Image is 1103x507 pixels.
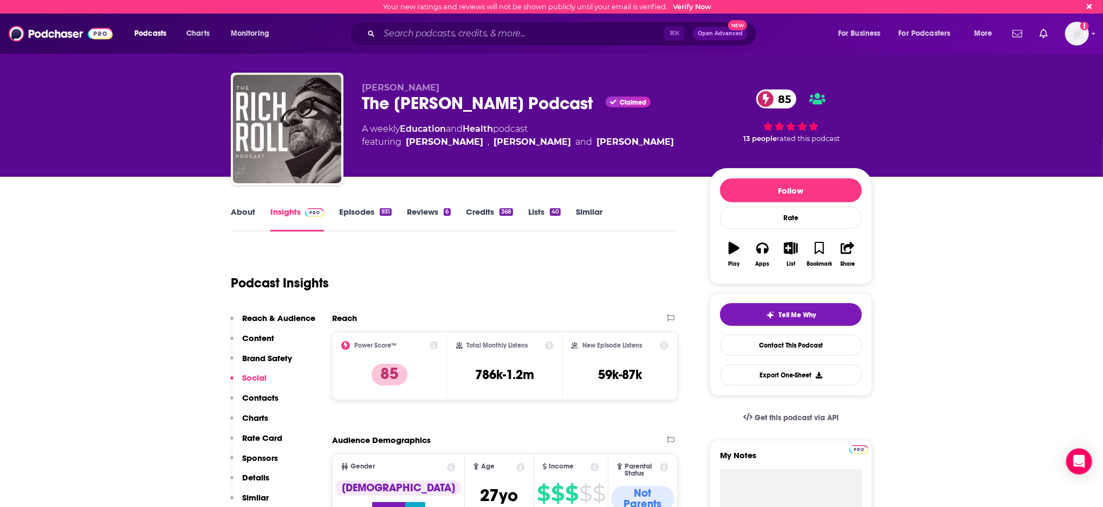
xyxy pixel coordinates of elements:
div: [PERSON_NAME] [494,136,571,149]
a: Credits368 [466,207,513,232]
div: A weekly podcast [362,123,674,149]
a: Health [463,124,493,134]
span: $ [537,485,550,502]
p: Brand Safety [242,353,292,363]
button: open menu [127,25,180,42]
p: 85 [372,364,407,386]
span: and [575,136,592,149]
img: Podchaser Pro [305,208,324,217]
div: Share [840,261,855,267]
span: $ [551,485,564,502]
div: [PERSON_NAME] [596,136,674,149]
span: Income [549,463,574,470]
div: List [787,261,795,267]
p: Details [242,472,269,483]
a: Education [400,124,446,134]
h2: Audience Demographics [332,435,431,445]
span: Parental Status [625,463,658,477]
span: New [728,20,748,30]
p: Contacts [242,393,278,403]
span: and [446,124,463,134]
span: 13 people [744,134,777,143]
button: open menu [892,25,966,42]
span: [PERSON_NAME] [362,82,439,93]
span: ⌘ K [664,27,684,41]
h2: Reach [332,313,357,323]
span: Charts [186,26,210,41]
a: Episodes931 [339,207,392,232]
button: Bookmark [805,235,833,274]
span: rated this podcast [777,134,840,143]
span: Monitoring [231,26,269,41]
button: open menu [966,25,1006,42]
button: Reach & Audience [230,313,315,333]
div: 40 [550,208,561,216]
h2: Total Monthly Listens [467,342,528,349]
img: Podchaser Pro [849,445,868,454]
img: The Rich Roll Podcast [233,75,341,183]
a: InsightsPodchaser Pro [270,207,324,232]
span: 27 yo [480,485,518,506]
span: $ [565,485,578,502]
div: 931 [380,208,392,216]
button: Show profile menu [1065,22,1089,46]
span: , [488,136,489,149]
span: Podcasts [134,26,166,41]
a: Rich Roll [406,136,483,149]
div: 6 [444,208,450,216]
div: Rate [720,207,862,229]
button: Brand Safety [230,353,292,373]
h3: 59k-87k [598,367,642,383]
a: Pro website [849,444,868,454]
img: Podchaser - Follow, Share and Rate Podcasts [9,23,113,44]
div: Apps [756,261,770,267]
input: Search podcasts, credits, & more... [379,25,664,42]
img: User Profile [1065,22,1089,46]
div: Open Intercom Messenger [1066,448,1092,474]
a: Lists40 [528,207,561,232]
a: Contact This Podcast [720,335,862,356]
button: Play [720,235,748,274]
p: Similar [242,492,269,503]
div: 368 [499,208,513,216]
span: Age [481,463,495,470]
div: Play [729,261,740,267]
a: Similar [576,207,602,232]
span: featuring [362,136,674,149]
h3: 786k-1.2m [475,367,534,383]
a: Get this podcast via API [735,405,847,431]
button: tell me why sparkleTell Me Why [720,303,862,326]
span: Get this podcast via API [755,413,839,422]
span: More [974,26,992,41]
a: Charts [179,25,216,42]
a: Show notifications dropdown [1035,24,1052,43]
button: open menu [223,25,283,42]
h2: Power Score™ [354,342,397,349]
p: Content [242,333,274,343]
svg: Email not verified [1080,22,1089,30]
button: Share [834,235,862,274]
button: Contacts [230,393,278,413]
span: 85 [767,89,796,108]
button: Sponsors [230,453,278,473]
label: My Notes [720,450,862,469]
button: List [777,235,805,274]
span: $ [579,485,592,502]
span: Tell Me Why [779,311,816,319]
p: Reach & Audience [242,313,315,323]
a: Reviews6 [407,207,450,232]
span: For Business [838,26,881,41]
div: Your new ratings and reviews will not be shown publicly until your email is verified. [384,3,712,11]
a: About [231,207,255,232]
button: Follow [720,178,862,202]
button: Content [230,333,274,353]
h2: New Episode Listens [582,342,642,349]
a: Show notifications dropdown [1008,24,1027,43]
button: Apps [748,235,776,274]
button: Open AdvancedNew [693,27,748,40]
button: Details [230,472,269,492]
button: Social [230,373,267,393]
a: Verify Now [673,3,712,11]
